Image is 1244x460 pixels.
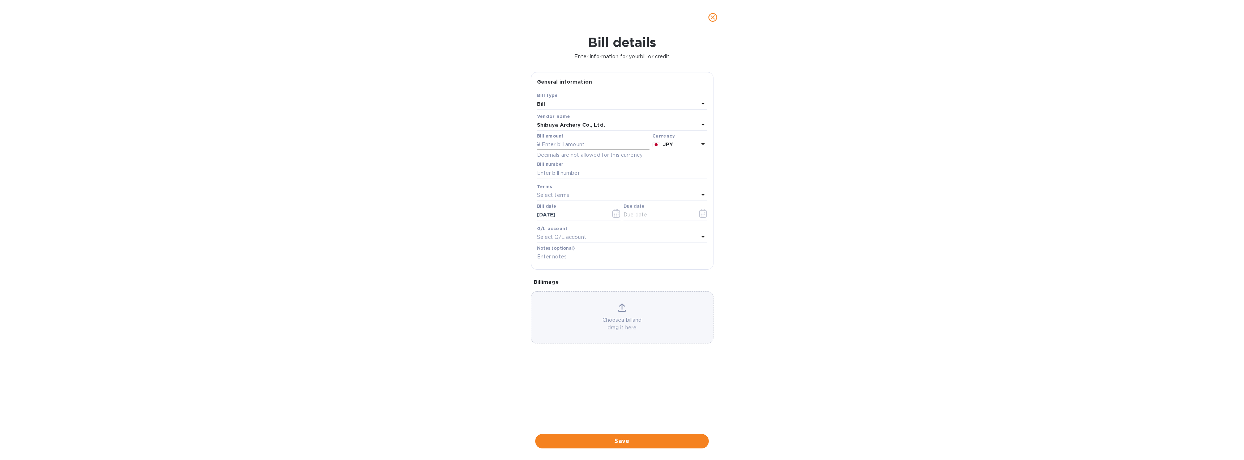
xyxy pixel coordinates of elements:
input: Select date [537,210,605,220]
button: Save [535,434,709,448]
b: JPY [663,142,673,147]
label: Bill date [537,204,556,208]
label: Due date [623,204,644,208]
b: Terms [537,184,553,189]
b: Bill type [537,93,558,98]
h1: Bill details [6,35,1238,50]
input: Due date [623,210,692,220]
b: Shibuya Archery Co., Ltd. [537,122,605,128]
input: Enter notes [537,252,707,262]
button: close [704,9,721,26]
b: General information [537,79,592,85]
label: Bill number [537,163,563,167]
p: Decimals are not allowed for this currency [537,151,649,159]
label: Bill amount [537,134,563,138]
p: Enter information for your bill or credit [6,53,1238,60]
b: Vendor name [537,114,570,119]
input: ¥ Enter bill amount [537,139,649,150]
b: Bill [537,101,545,107]
input: Enter bill number [537,168,707,178]
label: Notes (optional) [537,246,575,250]
span: Save [541,437,703,446]
b: G/L account [537,226,568,231]
img: JPY [652,142,660,147]
p: Select G/L account [537,233,586,241]
b: Currency [652,133,675,139]
p: Bill image [534,278,711,286]
p: Select terms [537,191,570,199]
p: Choose a bill and drag it here [531,316,713,332]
